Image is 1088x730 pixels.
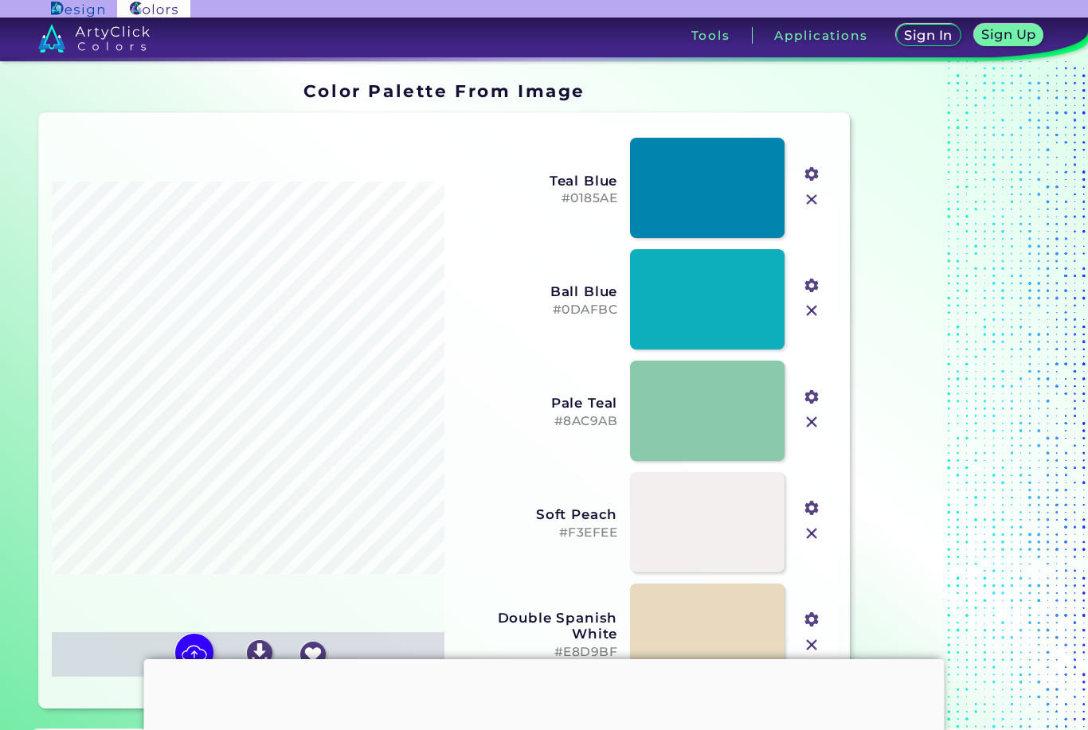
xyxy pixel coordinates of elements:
img: icon_close.svg [801,189,822,210]
img: icon_close.svg [801,523,822,544]
h5: Sign Up [984,29,1034,41]
h3: Double Spanish White [455,610,617,642]
img: logo_artyclick_colors_white.svg [38,24,151,53]
h5: #F3EFEE [455,525,617,541]
img: icon_favourite_white.svg [300,642,326,667]
h5: #0185AE [455,191,617,206]
img: icon_close.svg [801,634,822,655]
img: icon_download_white.svg [247,640,272,666]
h5: #E8D9BF [455,645,617,660]
h3: Applications [774,29,867,41]
img: ArtyClick Design logo [51,2,104,17]
h1: Color Palette From Image [303,79,585,103]
a: Sign In [899,25,958,45]
img: icon_close.svg [801,300,822,321]
h5: #0DAFBC [455,303,617,318]
a: Sign Up [977,25,1040,45]
h3: Teal Blue [455,173,617,189]
h5: #8AC9AB [455,414,617,429]
h3: Pale Teal [455,395,617,411]
img: icon picture [175,634,213,672]
h3: Ball Blue [455,283,617,299]
h3: Tools [691,29,730,41]
h5: Sign In [906,29,949,41]
h3: Soft Peach [455,506,617,522]
img: icon_close.svg [801,412,822,432]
